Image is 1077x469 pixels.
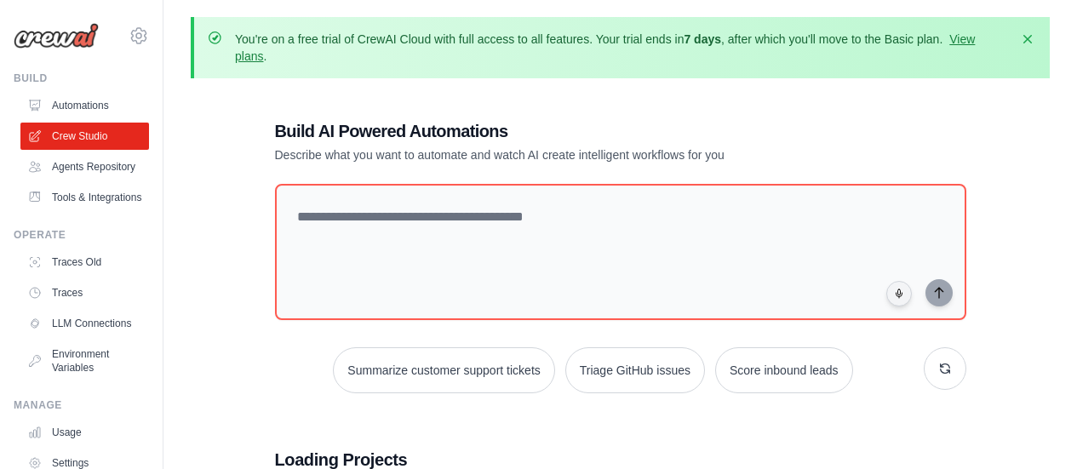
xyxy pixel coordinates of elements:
[20,419,149,446] a: Usage
[20,153,149,180] a: Agents Repository
[565,347,705,393] button: Triage GitHub issues
[14,71,149,85] div: Build
[20,184,149,211] a: Tools & Integrations
[14,23,99,49] img: Logo
[20,92,149,119] a: Automations
[14,228,149,242] div: Operate
[715,347,853,393] button: Score inbound leads
[235,31,1009,65] p: You're on a free trial of CrewAI Cloud with full access to all features. Your trial ends in , aft...
[20,123,149,150] a: Crew Studio
[924,347,966,390] button: Get new suggestions
[886,281,912,306] button: Click to speak your automation idea
[275,146,847,163] p: Describe what you want to automate and watch AI create intelligent workflows for you
[20,340,149,381] a: Environment Variables
[275,119,847,143] h1: Build AI Powered Automations
[20,279,149,306] a: Traces
[684,32,721,46] strong: 7 days
[14,398,149,412] div: Manage
[20,310,149,337] a: LLM Connections
[333,347,554,393] button: Summarize customer support tickets
[20,249,149,276] a: Traces Old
